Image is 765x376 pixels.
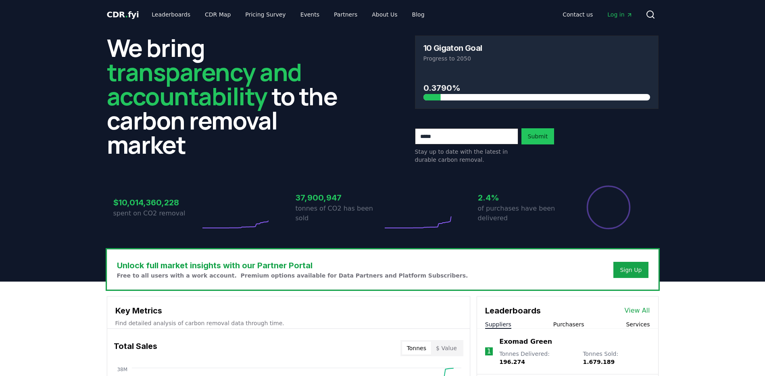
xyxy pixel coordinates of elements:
[107,55,302,113] span: transparency and accountability
[485,305,541,317] h3: Leaderboards
[625,306,650,315] a: View All
[145,7,431,22] nav: Main
[485,320,511,328] button: Suppliers
[423,82,650,94] h3: 0.3790%
[198,7,237,22] a: CDR Map
[115,319,462,327] p: Find detailed analysis of carbon removal data through time.
[296,192,383,204] h3: 37,900,947
[107,36,350,157] h2: We bring to the carbon removal market
[406,7,431,22] a: Blog
[114,340,157,356] h3: Total Sales
[113,196,200,209] h3: $10,014,360,228
[556,7,599,22] a: Contact us
[626,320,650,328] button: Services
[499,337,552,347] a: Exomad Green
[620,266,642,274] a: Sign Up
[553,320,584,328] button: Purchasers
[125,10,128,19] span: .
[365,7,404,22] a: About Us
[296,204,383,223] p: tonnes of CO2 has been sold
[601,7,639,22] a: Log in
[478,204,565,223] p: of purchases have been delivered
[521,128,554,144] button: Submit
[402,342,431,355] button: Tonnes
[107,9,139,20] a: CDR.fyi
[487,347,491,356] p: 1
[586,185,631,230] div: Percentage of sales delivered
[613,262,648,278] button: Sign Up
[294,7,326,22] a: Events
[107,10,139,19] span: CDR fyi
[556,7,639,22] nav: Main
[145,7,197,22] a: Leaderboards
[117,367,127,372] tspan: 38M
[583,359,615,365] span: 1.679.189
[607,10,632,19] span: Log in
[239,7,292,22] a: Pricing Survey
[115,305,462,317] h3: Key Metrics
[117,259,468,272] h3: Unlock full market insights with our Partner Portal
[499,350,575,366] p: Tonnes Delivered :
[117,272,468,280] p: Free to all users with a work account. Premium options available for Data Partners and Platform S...
[423,54,650,63] p: Progress to 2050
[478,192,565,204] h3: 2.4%
[327,7,364,22] a: Partners
[113,209,200,218] p: spent on CO2 removal
[431,342,462,355] button: $ Value
[583,350,650,366] p: Tonnes Sold :
[415,148,518,164] p: Stay up to date with the latest in durable carbon removal.
[423,44,482,52] h3: 10 Gigaton Goal
[499,359,525,365] span: 196.274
